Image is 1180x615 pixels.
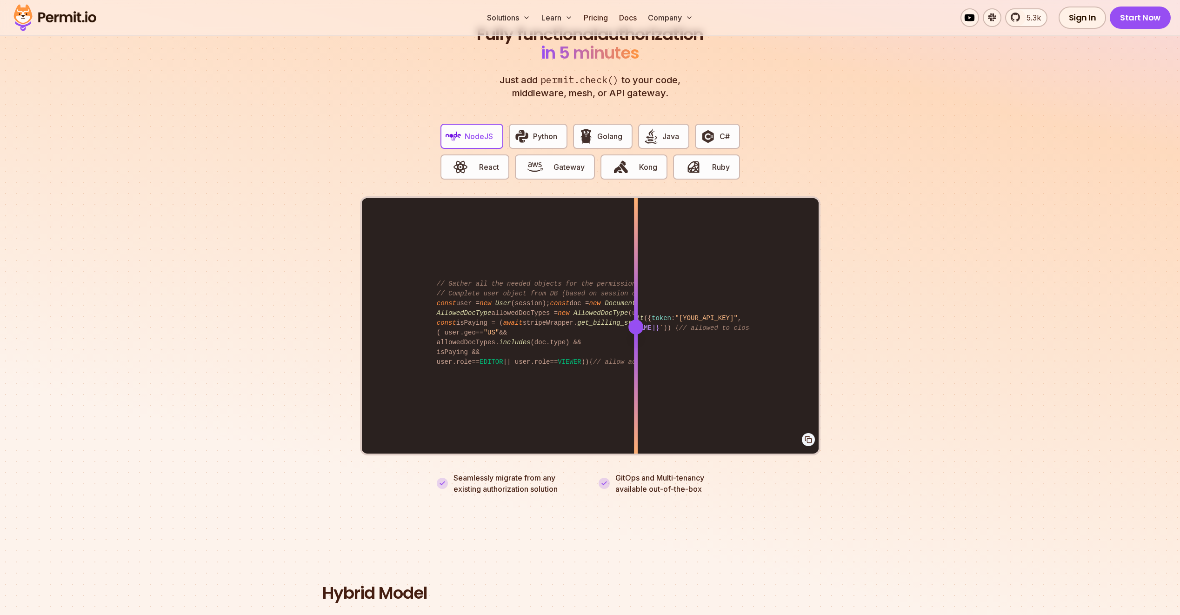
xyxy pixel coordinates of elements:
code: user = (session); doc = ( , , session. ); allowedDocTypes = (user. ); isPaying = ( stripeWrapper.... [430,272,750,374]
span: permit.check() [538,74,621,87]
span: new [589,300,601,307]
a: Sign In [1059,7,1107,29]
a: Start Now [1110,7,1171,29]
span: const [437,300,456,307]
span: AllowedDocType [573,309,628,317]
a: Docs [615,8,640,27]
span: // Complete user object from DB (based on session object, only 3 DB queries...) [437,290,746,297]
span: new [558,309,569,317]
span: 5.3k [1021,12,1041,23]
span: Golang [597,131,622,142]
span: AllowedDocType [437,309,492,317]
p: GitOps and Multi-tenancy available out-of-the-box [615,472,704,495]
span: NodeJS [465,131,493,142]
span: includes [499,339,530,346]
span: Java [662,131,679,142]
span: "US" [484,329,500,336]
span: C# [720,131,730,142]
span: const [437,319,456,327]
span: role [534,358,550,366]
span: Ruby [712,161,730,173]
h2: authorization [475,25,706,62]
img: Kong [613,159,629,175]
img: C# [700,128,716,144]
span: // allowed to close issue [679,324,777,332]
button: Solutions [483,8,534,27]
span: Document [605,300,636,307]
span: EDITOR [480,358,503,366]
span: // allow access [593,358,652,366]
span: Gateway [553,161,585,173]
span: // Gather all the needed objects for the permission check [437,280,660,287]
p: Seamlessly migrate from any existing authorization solution [453,472,582,495]
a: 5.3k [1005,8,1047,27]
span: "[YOUR_API_KEY]" [675,314,737,322]
img: Java [643,128,659,144]
span: type [550,339,566,346]
button: Learn [538,8,576,27]
span: VIEWER [558,358,581,366]
img: React [453,159,468,175]
img: Gateway [527,159,543,175]
img: Python [514,128,530,144]
span: new [480,300,491,307]
img: Permit logo [9,2,100,33]
span: token [652,314,671,322]
span: get_billing_status [577,319,647,327]
img: NodeJS [446,128,461,144]
img: Golang [578,128,594,144]
span: await [503,319,523,327]
img: Ruby [686,159,701,175]
span: Fully functional [477,25,598,44]
span: role [456,358,472,366]
span: const [550,300,569,307]
span: User [495,300,511,307]
p: Just add to your code, middleware, mesh, or API gateway. [490,74,691,100]
span: geo [464,329,476,336]
button: Company [644,8,697,27]
span: React [479,161,499,173]
span: in 5 minutes [541,41,639,65]
h2: Hybrid Model [322,584,858,602]
a: Pricing [580,8,612,27]
span: Python [533,131,557,142]
span: Kong [639,161,657,173]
